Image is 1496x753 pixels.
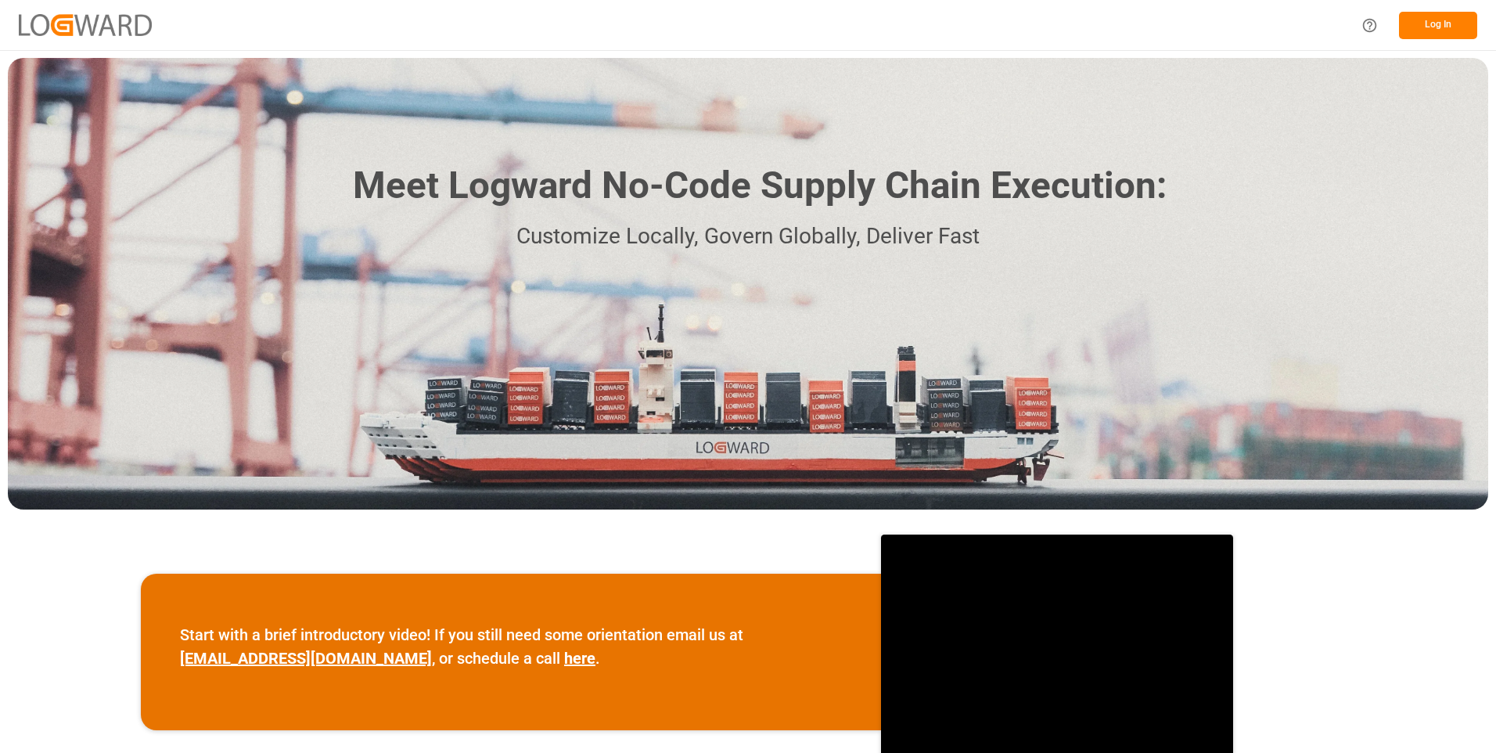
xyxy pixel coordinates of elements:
[180,649,432,668] a: [EMAIL_ADDRESS][DOMAIN_NAME]
[19,14,152,35] img: Logward_new_orange.png
[1399,12,1477,39] button: Log In
[180,623,842,670] p: Start with a brief introductory video! If you still need some orientation email us at , or schedu...
[1352,8,1387,43] button: Help Center
[353,158,1167,214] h1: Meet Logward No-Code Supply Chain Execution:
[564,649,595,668] a: here
[329,219,1167,254] p: Customize Locally, Govern Globally, Deliver Fast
